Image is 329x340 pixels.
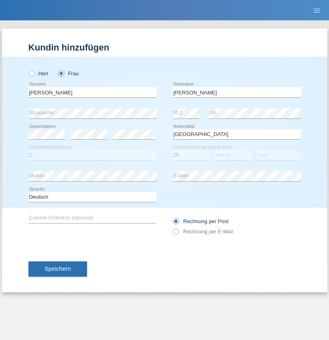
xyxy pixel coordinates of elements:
label: Rechnung per E-Mail [173,228,233,235]
span: Speichern [45,265,71,272]
input: Frau [58,70,63,76]
button: Speichern [28,261,87,277]
h1: Kundin hinzufügen [28,42,301,53]
input: Rechnung per E-Mail [173,228,178,239]
input: Rechnung per Post [173,218,178,228]
a: menu [309,8,325,13]
label: Herr [28,70,49,77]
input: Herr [28,70,34,76]
label: Frau [58,70,79,77]
i: menu [313,7,321,15]
label: Rechnung per Post [173,218,229,224]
